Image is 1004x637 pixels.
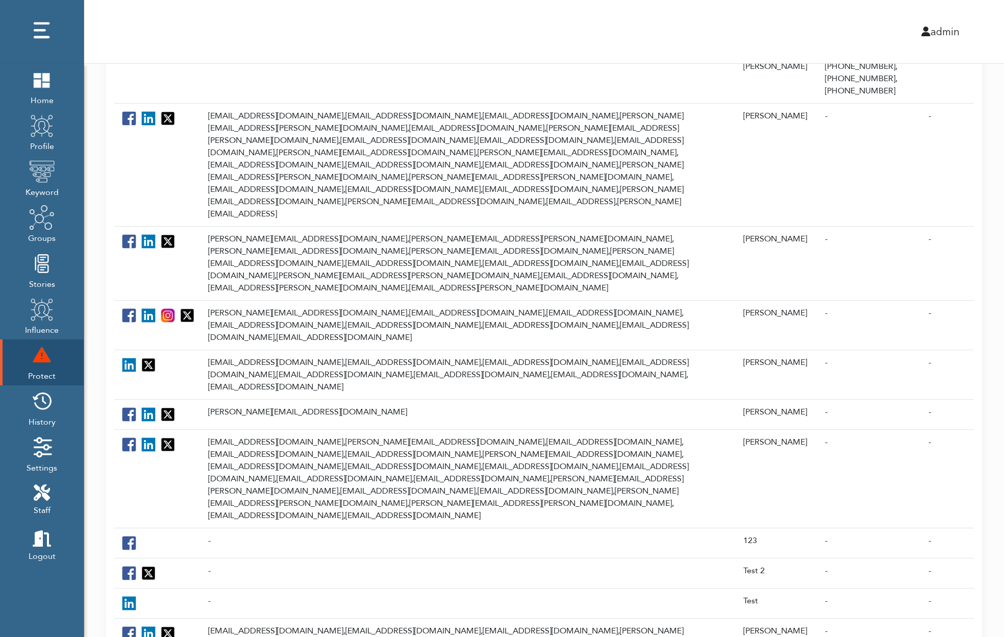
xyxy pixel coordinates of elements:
img: groups.png [29,205,55,230]
td: [EMAIL_ADDRESS][DOMAIN_NAME], [EMAIL_ADDRESS][DOMAIN_NAME], [EMAIL_ADDRESS][DOMAIN_NAME], [PERSON... [202,103,737,226]
img: facebook.svg [121,535,137,551]
img: twitter.svg [140,565,157,581]
td: [PERSON_NAME] [737,350,819,399]
img: facebook.svg [121,565,137,581]
img: facebook.svg [121,436,137,453]
td: - [202,558,737,588]
td: - [202,588,737,618]
td: - [922,41,974,103]
img: twitter.svg [179,307,195,324]
td: - [819,588,922,618]
img: profile.png [29,297,55,322]
span: History [29,414,56,428]
span: Stories [29,276,55,290]
img: history.png [29,388,55,414]
td: - [819,103,922,226]
td: - [819,429,922,528]
td: [PERSON_NAME][EMAIL_ADDRESS][DOMAIN_NAME] [202,399,737,429]
img: stories.png [29,251,55,276]
td: - [819,226,922,300]
td: [PERSON_NAME] [737,429,819,528]
td: [PERSON_NAME] [737,300,819,350]
td: - [922,399,974,429]
img: facebook.svg [121,406,137,423]
td: 123 [737,528,819,558]
td: [PERSON_NAME] [PERSON_NAME] [737,41,819,103]
img: linkedin.svg [140,436,157,453]
img: linkedin.svg [140,307,157,324]
td: - [922,103,974,226]
img: linkedin.svg [140,233,157,250]
td: - [922,429,974,528]
span: [PHONE_NUMBER] [825,73,895,84]
span: [PHONE_NUMBER] [825,85,895,96]
img: settings.png [29,434,55,460]
td: Test [737,588,819,618]
td: [PERSON_NAME][EMAIL_ADDRESS][DOMAIN_NAME], [EMAIL_ADDRESS][DOMAIN_NAME], [EMAIL_ADDRESS][DOMAIN_N... [202,300,737,350]
td: - [922,350,974,399]
img: twitter.svg [160,233,176,250]
span: Protect [28,368,56,382]
td: - [819,399,922,429]
td: [EMAIL_ADDRESS][DOMAIN_NAME], [EMAIL_ADDRESS][DOMAIN_NAME], [EMAIL_ADDRESS][DOMAIN_NAME] [202,41,737,103]
img: linkedin.svg [121,357,137,373]
td: , , , [819,41,922,103]
td: - [819,528,922,558]
td: [PERSON_NAME] [737,226,819,300]
span: Groups [28,230,56,244]
td: [PERSON_NAME] [737,399,819,429]
span: Staff [34,502,51,517]
td: - [819,300,922,350]
img: twitter.svg [160,406,176,423]
img: home.png [29,67,55,92]
div: admin [522,24,967,39]
img: facebook.svg [121,233,137,250]
img: risk.png [29,342,55,368]
img: twitter.svg [160,110,176,127]
img: instagram.svg [160,307,176,324]
span: Logout [29,548,56,562]
img: twitter.svg [140,357,157,373]
td: [EMAIL_ADDRESS][DOMAIN_NAME], [EMAIL_ADDRESS][DOMAIN_NAME], [EMAIL_ADDRESS][DOMAIN_NAME], [EMAIL_... [202,350,737,399]
img: facebook.svg [121,307,137,324]
span: [PHONE_NUMBER] [825,61,895,72]
td: [PERSON_NAME] [737,103,819,226]
td: - [819,558,922,588]
td: - [922,558,974,588]
img: profile.png [29,113,55,138]
span: Settings [27,460,57,474]
img: linkedin.svg [140,110,157,127]
td: - [922,300,974,350]
td: - [819,350,922,399]
img: twitter.svg [160,436,176,453]
td: - [202,528,737,558]
span: Keyword [26,184,59,199]
td: - [922,588,974,618]
td: - [922,528,974,558]
span: Home [29,92,55,107]
td: [EMAIL_ADDRESS][DOMAIN_NAME], [PERSON_NAME][EMAIL_ADDRESS][DOMAIN_NAME], [EMAIL_ADDRESS][DOMAIN_N... [202,429,737,528]
span: Profile [29,138,55,153]
img: dots.png [29,18,55,43]
img: linkedin.svg [121,595,137,611]
td: - [922,226,974,300]
td: [PERSON_NAME][EMAIL_ADDRESS][DOMAIN_NAME], [PERSON_NAME][EMAIL_ADDRESS][PERSON_NAME][DOMAIN_NAME]... [202,226,737,300]
td: Test 2 [737,558,819,588]
span: Influence [25,322,59,336]
img: linkedin.svg [140,406,157,423]
img: keyword.png [29,159,55,184]
img: facebook.svg [121,110,137,127]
